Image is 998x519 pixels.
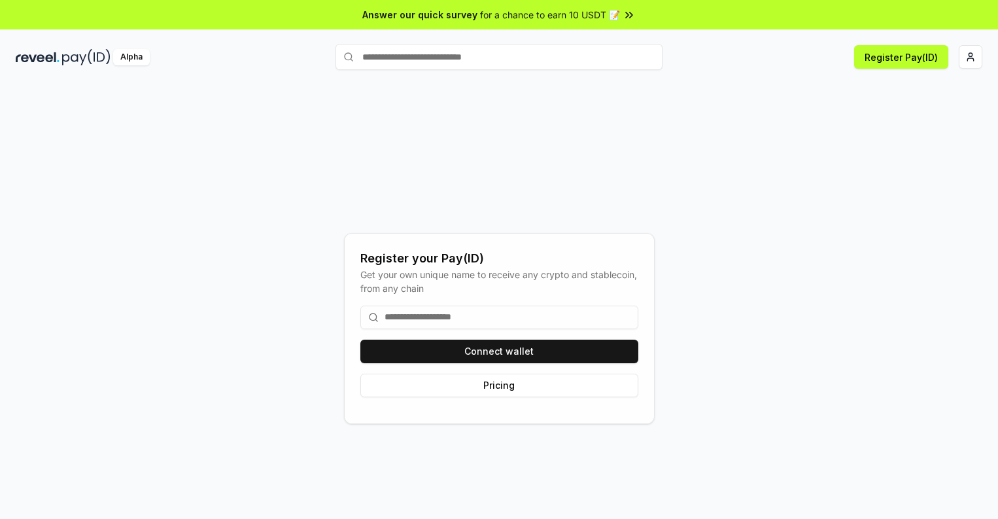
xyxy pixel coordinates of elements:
button: Register Pay(ID) [854,45,948,69]
img: reveel_dark [16,49,60,65]
div: Alpha [113,49,150,65]
span: Answer our quick survey [362,8,477,22]
span: for a chance to earn 10 USDT 📝 [480,8,620,22]
img: pay_id [62,49,111,65]
div: Get your own unique name to receive any crypto and stablecoin, from any chain [360,268,638,295]
div: Register your Pay(ID) [360,249,638,268]
button: Pricing [360,374,638,397]
button: Connect wallet [360,340,638,363]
